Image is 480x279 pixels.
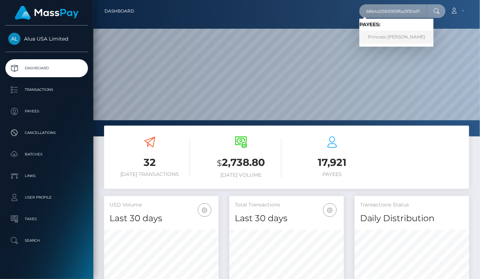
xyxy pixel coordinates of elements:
p: Transactions [8,84,85,95]
a: Links [5,167,88,185]
h6: [DATE] Transactions [109,171,190,177]
h4: Last 30 days [235,212,339,225]
p: Payees [8,106,85,117]
a: Dashboard [5,59,88,77]
a: Dashboard [104,4,134,19]
h5: Total Transactions [235,201,339,209]
h3: 17,921 [292,155,373,169]
a: Taxes [5,210,88,228]
h6: Payees: [359,22,434,28]
p: Batches [8,149,85,160]
h4: Last 30 days [109,212,213,225]
a: Transactions [5,81,88,99]
a: User Profile [5,189,88,206]
a: Batches [5,145,88,163]
h5: USD Volume [109,201,213,209]
p: Search [8,235,85,246]
p: Taxes [8,214,85,224]
h3: 32 [109,155,190,169]
h3: 2,738.80 [201,155,281,170]
span: Alua USA Limited [5,36,88,42]
a: Cancellations [5,124,88,142]
img: MassPay Logo [15,6,79,20]
a: Princess [PERSON_NAME] [359,31,434,44]
h5: Transactions Status [360,201,464,209]
img: Alua USA Limited [8,33,20,45]
h6: [DATE] Volume [201,172,281,178]
p: Cancellations [8,127,85,138]
p: User Profile [8,192,85,203]
small: $ [217,158,222,168]
a: Payees [5,102,88,120]
p: Links [8,171,85,181]
a: Search [5,232,88,250]
h6: Payees [292,171,373,177]
p: Dashboard [8,63,85,74]
input: Search... [359,4,427,18]
h4: Daily Distribution [360,212,464,225]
